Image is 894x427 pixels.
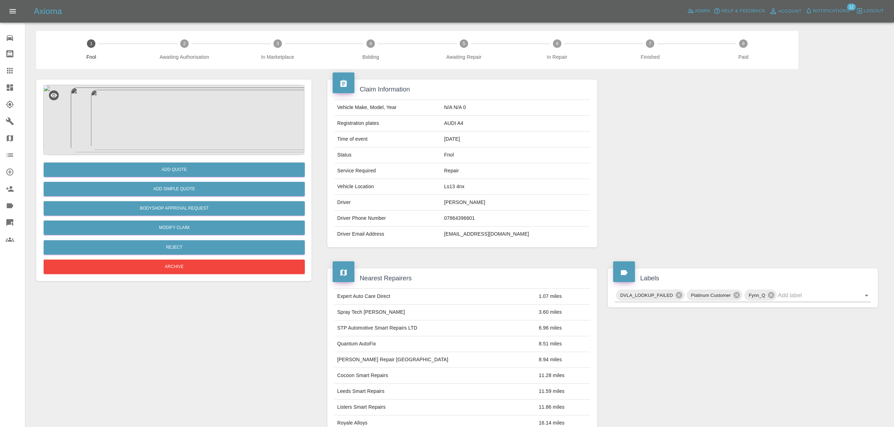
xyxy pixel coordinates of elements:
[700,53,787,60] span: Paid
[183,41,186,46] text: 2
[334,384,536,400] td: Leeds Smart Repairs
[687,291,735,299] span: Platinum Customer
[536,336,590,352] td: 8.51 miles
[44,201,305,216] button: Bodyshop Approval Request
[767,6,804,17] a: Account
[334,368,536,384] td: Cocoon Smart Repairs
[334,179,441,195] td: Vehicle Location
[4,3,21,20] button: Open drawer
[616,289,685,301] div: DVLA_LOOKUP_FAILED
[536,320,590,336] td: 6.96 miles
[44,221,305,235] a: Modify Claim
[276,41,279,46] text: 3
[44,162,305,177] button: Add Quote
[613,274,873,283] h4: Labels
[441,132,590,147] td: [DATE]
[90,41,93,46] text: 1
[742,41,745,46] text: 8
[685,6,712,17] a: Admin
[813,7,850,15] span: Notifications
[441,116,590,132] td: AUDI A4
[334,305,536,320] td: Spray Tech [PERSON_NAME]
[44,260,305,274] button: Archive
[334,289,536,305] td: Expert Auto Care Direct
[804,6,851,17] button: Notifications
[536,289,590,305] td: 1.07 miles
[441,227,590,242] td: [EMAIL_ADDRESS][DOMAIN_NAME]
[34,6,62,17] h5: Axioma
[333,274,592,283] h4: Nearest Repairers
[463,41,465,46] text: 5
[141,53,228,60] span: Awaiting Authorisation
[862,291,871,300] button: Open
[864,7,884,15] span: Logout
[334,147,441,163] td: Status
[441,147,590,163] td: Fnol
[334,320,536,336] td: STP Automotive Smart Repairs LTD
[616,291,677,299] span: DVLA_LOOKUP_FAILED
[744,291,769,299] span: Fynn_Q
[420,53,508,60] span: Awaiting Repair
[778,290,851,301] input: Add label
[327,53,415,60] span: Bidding
[48,53,135,60] span: Fnol
[441,100,590,116] td: N/A N/A 0
[778,7,802,15] span: Account
[334,211,441,227] td: Driver Phone Number
[44,182,305,196] button: Add Simple Quote
[370,41,372,46] text: 4
[847,4,856,11] span: 12
[441,163,590,179] td: Repair
[334,227,441,242] td: Driver Email Address
[334,132,441,147] td: Time of event
[536,384,590,400] td: 11.59 miles
[695,7,710,15] span: Admin
[334,336,536,352] td: Quantum AutoFix
[721,7,765,15] span: Help & Feedback
[712,6,767,17] button: Help & Feedback
[441,179,590,195] td: Ls13 4nx
[333,85,592,94] h4: Claim Information
[334,195,441,211] td: Driver
[536,400,590,415] td: 11.86 miles
[234,53,321,60] span: In Marketplace
[744,289,777,301] div: Fynn_Q
[441,211,590,227] td: 07864396601
[536,368,590,384] td: 11.28 miles
[334,352,536,368] td: [PERSON_NAME] Repair [GEOGRAPHIC_DATA]
[43,85,304,155] img: 85aa5388-585c-451e-9f19-94ec8feb8198
[334,100,441,116] td: Vehicle Make, Model, Year
[44,240,305,255] button: Reject
[536,352,590,368] td: 8.94 miles
[334,163,441,179] td: Service Required
[334,400,536,415] td: Listers Smart Repairs
[606,53,694,60] span: Finished
[556,41,558,46] text: 6
[441,195,590,211] td: [PERSON_NAME]
[687,289,742,301] div: Platinum Customer
[334,116,441,132] td: Registration plates
[536,305,590,320] td: 3.60 miles
[513,53,601,60] span: In Repair
[649,41,651,46] text: 7
[854,6,886,17] button: Logout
